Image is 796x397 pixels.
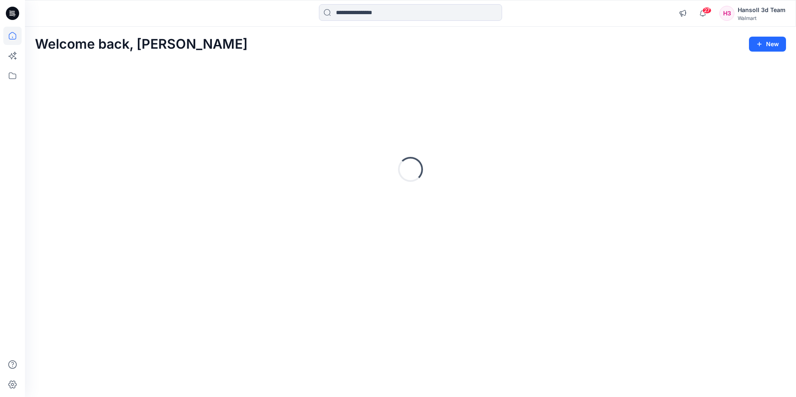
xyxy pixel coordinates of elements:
[749,37,786,52] button: New
[702,7,711,14] span: 27
[738,15,786,21] div: Walmart
[719,6,734,21] div: H3
[35,37,248,52] h2: Welcome back, [PERSON_NAME]
[738,5,786,15] div: Hansoll 3d Team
